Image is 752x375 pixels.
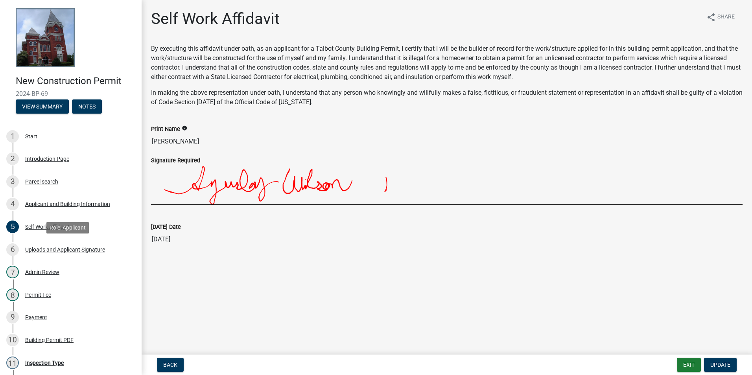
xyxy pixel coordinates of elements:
[151,44,743,82] p: By executing this affidavit under oath, as an applicant for a Talbot County Building Permit, I ce...
[25,201,110,207] div: Applicant and Building Information
[25,314,47,320] div: Payment
[6,198,19,210] div: 4
[151,165,561,204] img: w8+ZlCvSLf5ZAAAAABJRU5ErkJggg==
[25,179,58,184] div: Parcel search
[704,358,737,372] button: Update
[151,224,181,230] label: [DATE] Date
[25,292,51,298] div: Permit Fee
[72,104,102,110] wm-modal-confirm: Notes
[717,13,735,22] span: Share
[6,175,19,188] div: 3
[25,360,64,366] div: Inspection Type
[16,99,69,114] button: View Summary
[46,222,89,233] div: Role: Applicant
[163,362,177,368] span: Back
[25,224,70,230] div: Self Work Affidavit
[25,156,69,162] div: Introduction Page
[16,8,75,67] img: Talbot County, Georgia
[25,269,59,275] div: Admin Review
[25,134,37,139] div: Start
[182,125,187,131] i: info
[710,362,730,368] span: Update
[151,158,200,164] label: Signature Required
[6,334,19,346] div: 10
[151,127,180,132] label: Print Name
[151,88,743,107] p: In making the above representation under oath, I understand that any person who knowingly and wil...
[6,243,19,256] div: 6
[157,358,184,372] button: Back
[6,311,19,324] div: 9
[72,99,102,114] button: Notes
[6,130,19,143] div: 1
[16,75,135,87] h4: New Construction Permit
[6,153,19,165] div: 2
[6,289,19,301] div: 8
[6,357,19,369] div: 11
[677,358,701,372] button: Exit
[25,337,74,343] div: Building Permit PDF
[700,9,741,25] button: shareShare
[16,90,126,97] span: 2024-BP-69
[6,266,19,278] div: 7
[151,9,280,28] h1: Self Work Affidavit
[25,247,105,252] div: Uploads and Applicant Signature
[6,221,19,233] div: 5
[706,13,716,22] i: share
[16,104,69,110] wm-modal-confirm: Summary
